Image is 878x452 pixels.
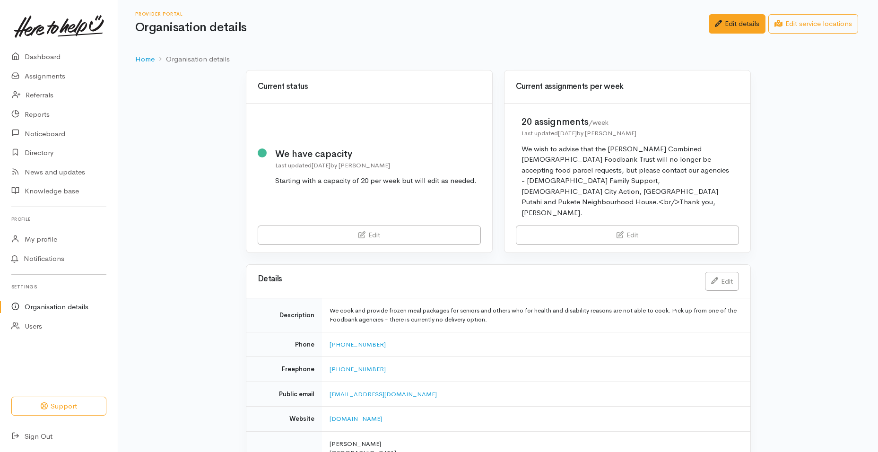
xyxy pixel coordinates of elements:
[246,407,322,432] td: Website
[312,161,330,169] time: [DATE]
[246,357,322,382] td: Freephone
[330,415,382,423] a: [DOMAIN_NAME]
[589,118,609,127] span: /week
[275,147,477,161] div: We have capacity
[155,54,230,65] li: Organisation details
[135,48,861,70] nav: breadcrumb
[135,11,709,17] h6: Provider Portal
[522,144,733,218] div: We wish to advise that the [PERSON_NAME] Combined [DEMOGRAPHIC_DATA] Foodbank Trust will no longe...
[322,298,750,332] td: We cook and provide frozen meal packages for seniors and others who for health and disability rea...
[258,82,481,91] h3: Current status
[246,298,322,332] td: Description
[275,161,477,170] div: Last updated by [PERSON_NAME]
[516,82,739,91] h3: Current assignments per week
[258,275,694,284] h3: Details
[11,213,106,226] h6: Profile
[330,365,386,373] a: [PHONE_NUMBER]
[330,340,386,348] a: [PHONE_NUMBER]
[275,175,477,186] div: Starting with a capacity of 20 per week but will edit as needed.
[709,14,765,34] a: Edit details
[558,129,577,137] time: [DATE]
[330,390,437,398] a: [EMAIL_ADDRESS][DOMAIN_NAME]
[522,129,733,138] div: Last updated by [PERSON_NAME]
[11,280,106,293] h6: Settings
[522,115,733,129] div: 20 assignments
[516,226,739,245] a: Edit
[11,397,106,416] button: Support
[705,272,739,291] a: Edit
[258,226,481,245] a: Edit
[135,54,155,65] a: Home
[246,332,322,357] td: Phone
[246,382,322,407] td: Public email
[768,14,858,34] a: Edit service locations
[135,21,709,35] h1: Organisation details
